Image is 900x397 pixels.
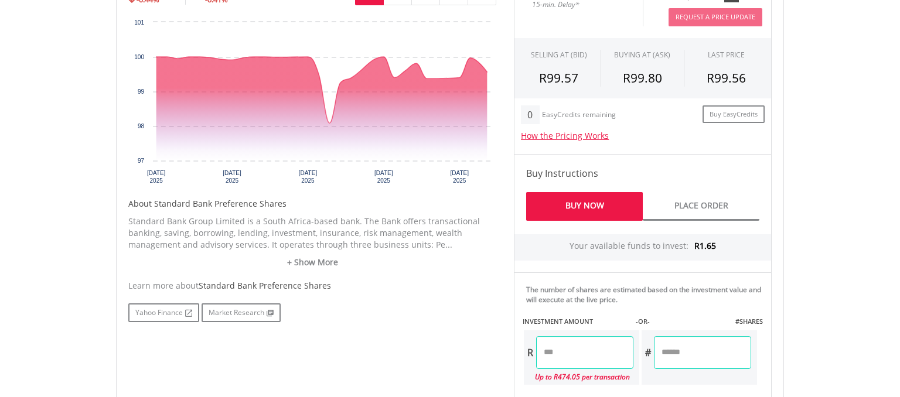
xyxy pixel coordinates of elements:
[523,317,593,326] label: INVESTMENT AMOUNT
[524,336,536,369] div: R
[202,303,281,322] a: Market Research
[707,70,746,86] span: R99.56
[128,215,496,251] p: Standard Bank Group Limited is a South Africa-based bank. The Bank offers transactional banking, ...
[524,369,633,385] div: Up to R474.05 per transaction
[128,303,199,322] a: Yahoo Finance
[669,8,762,26] button: Request A Price Update
[138,158,145,164] text: 97
[514,234,771,261] div: Your available funds to invest:
[643,192,759,221] a: Place Order
[138,123,145,129] text: 98
[374,170,393,184] text: [DATE] 2025
[451,170,469,184] text: [DATE] 2025
[299,170,318,184] text: [DATE] 2025
[703,105,765,124] a: Buy EasyCredits
[128,16,496,192] div: Chart. Highcharts interactive chart.
[531,50,587,60] div: SELLING AT (BID)
[614,50,670,60] span: BUYING AT (ASK)
[542,111,616,121] div: EasyCredits remaining
[199,280,331,291] span: Standard Bank Preference Shares
[526,166,759,180] h4: Buy Instructions
[128,16,496,192] svg: Interactive chart
[521,130,609,141] a: How the Pricing Works
[735,317,763,326] label: #SHARES
[128,198,496,210] h5: About Standard Bank Preference Shares
[223,170,241,184] text: [DATE] 2025
[135,19,145,26] text: 101
[128,256,496,268] a: + Show More
[623,70,662,86] span: R99.80
[521,105,539,124] div: 0
[539,70,578,86] span: R99.57
[694,240,716,251] span: R1.65
[708,50,745,60] div: LAST PRICE
[526,285,766,304] div: The number of shares are estimated based on the investment value and will execute at the live price.
[636,317,650,326] label: -OR-
[138,88,145,95] text: 99
[147,170,166,184] text: [DATE] 2025
[128,280,496,292] div: Learn more about
[135,54,145,60] text: 100
[642,336,654,369] div: #
[526,192,643,221] a: Buy Now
